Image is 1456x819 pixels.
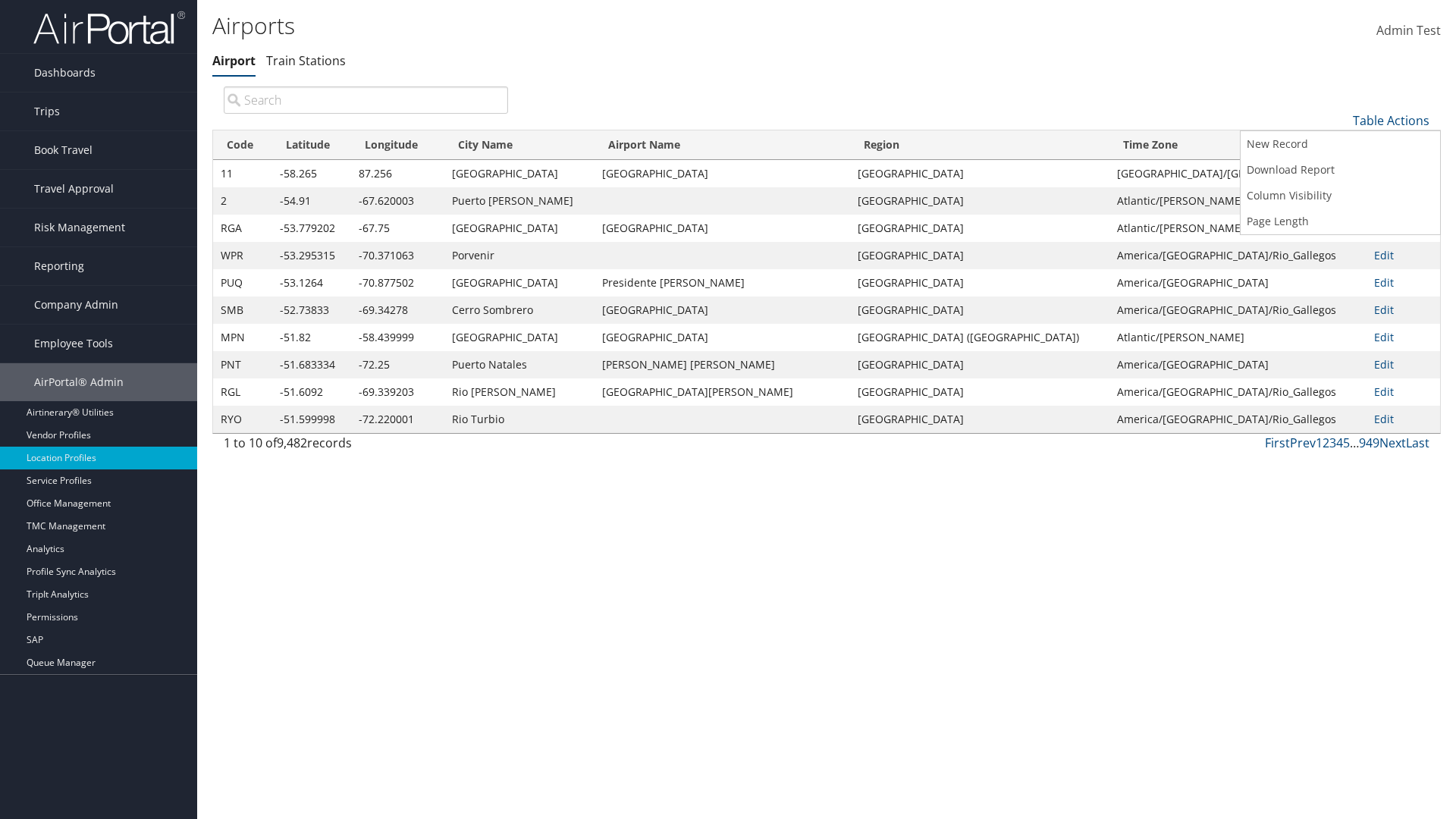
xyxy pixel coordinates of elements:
[33,10,185,45] img: airportal-logo.png
[34,54,96,92] span: Dashboards
[1241,131,1440,157] a: New Record
[34,131,93,169] span: Book Travel
[34,363,124,401] span: AirPortal® Admin
[1241,183,1440,209] a: Column Visibility
[34,93,60,130] span: Trips
[34,286,118,324] span: Company Admin
[34,170,114,208] span: Travel Approval
[34,209,125,246] span: Risk Management
[34,247,84,285] span: Reporting
[1241,209,1440,234] a: Page Length
[34,325,113,362] span: Employee Tools
[1241,157,1440,183] a: Download Report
